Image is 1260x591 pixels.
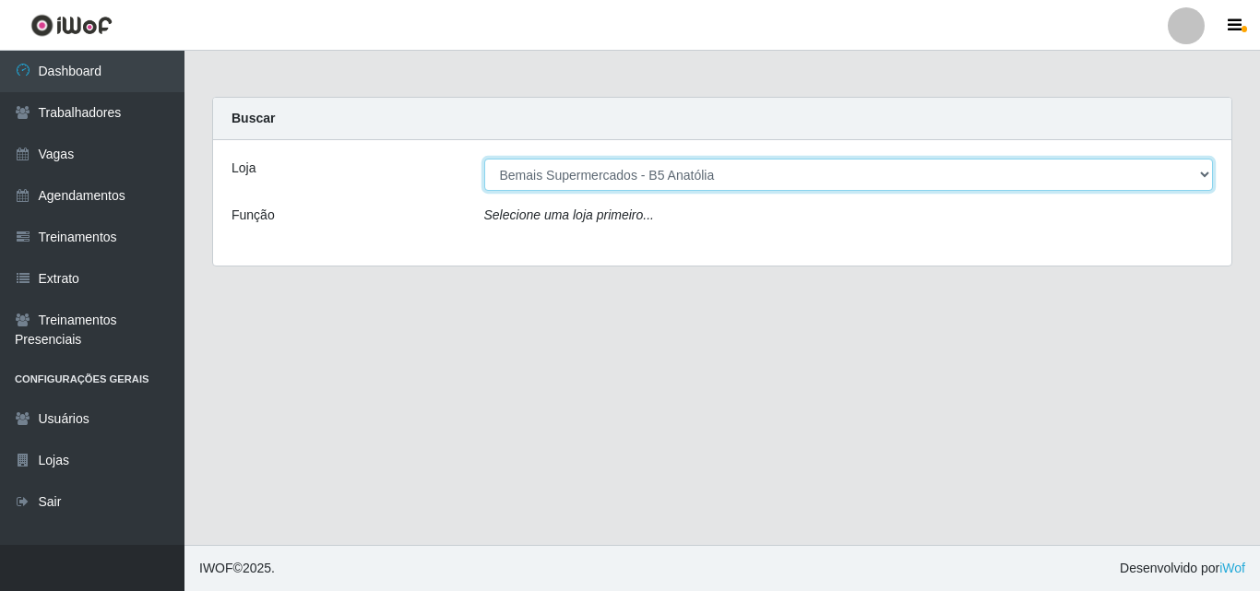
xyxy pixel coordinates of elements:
[232,111,275,125] strong: Buscar
[30,14,113,37] img: CoreUI Logo
[484,207,654,222] i: Selecione uma loja primeiro...
[1120,559,1245,578] span: Desenvolvido por
[1219,561,1245,575] a: iWof
[232,206,275,225] label: Função
[199,561,233,575] span: IWOF
[232,159,256,178] label: Loja
[199,559,275,578] span: © 2025 .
